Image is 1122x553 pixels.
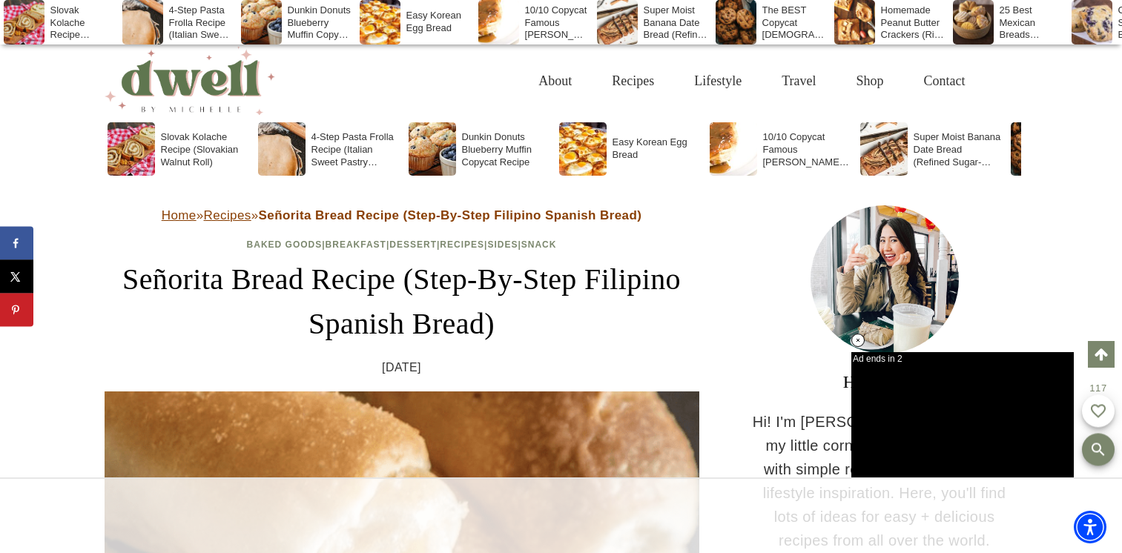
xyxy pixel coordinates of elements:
a: Travel [762,57,836,105]
h1: Señorita Bread Recipe (Step-By-Step Filipino Spanish Bread) [105,257,699,346]
a: Lifestyle [674,57,762,105]
time: [DATE] [382,358,421,377]
img: DWELL by michelle [105,47,275,115]
a: Recipes [204,208,251,222]
span: | | | | | [247,239,557,250]
a: Recipes [440,239,484,250]
a: Home [162,208,197,222]
a: Baked Goods [247,239,323,250]
a: About [518,57,592,105]
nav: Primary Navigation [518,57,985,105]
a: Scroll to top [1088,341,1115,368]
strong: Señorita Bread Recipe (Step-By-Step Filipino Spanish Bread) [259,208,642,222]
a: Breakfast [326,239,386,250]
a: Dessert [389,239,437,250]
a: Shop [836,57,903,105]
h3: HI THERE [751,368,1018,395]
a: Sides [487,239,518,250]
div: Accessibility Menu [1074,511,1106,543]
span: » » [162,208,642,222]
a: Contact [904,57,986,105]
a: Snack [521,239,557,250]
a: Recipes [592,57,674,105]
iframe: Advertisement [443,479,680,553]
p: Hi! I'm [PERSON_NAME]. Welcome to my little corner of the internet filled with simple recipes, tr... [751,410,1018,552]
